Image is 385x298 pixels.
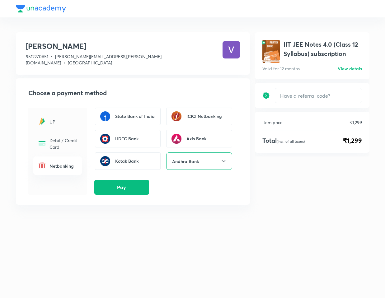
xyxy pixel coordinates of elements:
[284,40,362,58] h1: IIT JEE Notes 4.0 (Class 12 Syllabus) subscription
[37,160,47,170] img: -
[94,180,149,195] button: Pay
[262,92,270,99] img: discount
[51,54,53,59] span: •
[262,65,300,72] p: Valid for 12 months
[223,41,240,58] img: Avatar
[115,113,155,119] h6: State Bank of India
[262,40,280,63] img: avatar
[28,88,240,98] h2: Choose a payment method
[49,119,78,125] p: UPI
[275,88,362,103] input: Have a referral code?
[350,119,362,126] p: ₹1,299
[49,137,78,150] p: Debit / Credit Card
[186,113,222,119] h6: ICICI Netbanking
[262,136,305,145] h4: Total
[26,54,162,66] span: [PERSON_NAME][EMAIL_ADDRESS][PERSON_NAME][DOMAIN_NAME]
[115,158,139,164] h6: Kotak Bank
[338,65,362,72] h6: View detais
[37,138,47,148] img: -
[37,116,47,126] img: -
[26,41,223,51] h3: [PERSON_NAME]
[343,136,362,145] span: ₹1,299
[63,60,65,66] span: •
[115,136,139,142] h6: HDFC Bank
[26,54,48,59] span: 9512270651
[277,139,305,144] p: (Incl. of all taxes)
[68,60,112,66] span: [GEOGRAPHIC_DATA]
[171,158,220,165] input: Select a bank
[186,136,206,142] h6: Axis Bank
[49,163,78,169] h6: Netbanking
[262,119,283,126] p: Item price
